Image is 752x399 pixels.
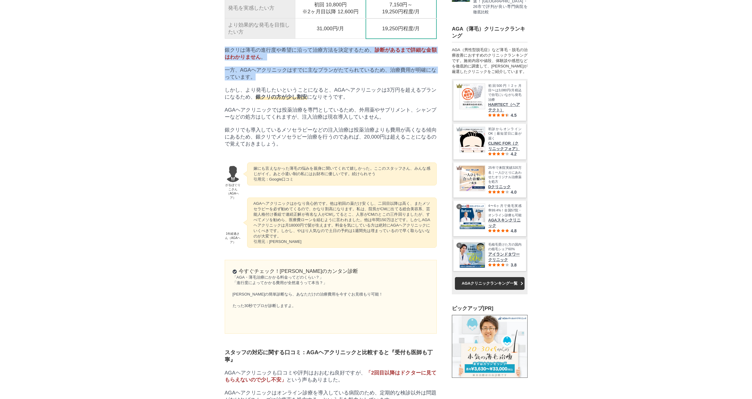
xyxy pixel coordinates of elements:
h3: AGA（薄毛）クリニックランキング [452,25,528,39]
img: Dクリニック [460,166,485,191]
span: 初診からオンラインOK｜最短翌日に薬が届く [488,127,522,141]
p: 嫁にも言えなかった薄毛の悩みを親身に聞いてくれて嬉しかった。ここのスタッフさん、みんな感じがイイ。あと小遣い制の私にはお財布に優しいです。続けられそう 引用元：Google口コミ [253,166,430,182]
p: しかし、より発毛したいということになると、AGAヘアクリニックは3万円を超えるプランになるため、 になりそうです。 [225,87,437,100]
a: Dクリニック 25年で来院実績320万名｜一人ひとりにあわせたオリジナル治療薬を処方 Dクリニック 4.0 [459,165,522,195]
span: がるぼぐりこさん（AGAヘア） [225,183,241,185]
img: HAIRTECT 国内最安値を追求。ずーっと3,080円。 [460,83,485,109]
img: AGAメディカルケアクリニック [452,315,528,378]
h3: ピックアップ[PR] [452,305,528,312]
div: AGA（男性型脱毛症）など薄毛・脱毛の治療改善におすすめのクリニックランキングです。施術内容や値段、体験談や感想などを徹底的に調査して、[PERSON_NAME]が厳選したクリニックをご紹介して... [452,47,528,74]
span: 25年で来院実績320万名｜一人ひとりにあわせたオリジナル治療薬を処方 [488,165,522,184]
span: 4〜6ヶ月で発毛実感率99.4%！全国57院・オンライン診療も可能 [488,203,522,217]
span: スタッフの対応に関する口コミ：AGAヘアクリニックと比較すると『受付も医師も丁寧』 [225,349,433,363]
p: 一方、AGAヘアクリニックはすでに主なプランがたてられているため、治療費用が明確になっています。 [225,67,437,80]
span: 4.0 [511,189,516,194]
span: 1年経過さん（AGAヘア） [225,232,241,248]
span: アイランドタワークリニック [488,251,522,262]
p: AGAヘアクリニックはかなり良心的です。他は初回の薬だけ安くし、二回目以降は高く、またメソセラピーを必ず勧めてくるので、かなり割高になります。私は、院長がCMに出てる総合美容系、芸能人格付け番組... [253,201,430,244]
p: AGAヘアクリニックでは投薬治療を専門としているため、外用薬やサプリメント、シャンプーなどの処方はしてくれますが、注入治療は現在導入していません。 [225,106,437,120]
span: 「2回目以降はドクターに見てもらえないので少し不安」 [225,370,437,383]
span: 3.8 [511,262,516,267]
a: AGAスキンクリニック 4〜6ヶ月で発毛実感率99.4%！全国57院・オンライン診療も可能 AGAスキンクリニック 4.8 [459,203,522,233]
td: 19,250円程度/月 [366,18,436,39]
span: Dクリニック [488,184,522,189]
p: 銀クリは薄毛の進行度や希望に沿って治療方法を決定するため、 。 [225,47,437,61]
span: 4.2 [511,152,516,156]
span: 初回500円！2ヶ月目〜は3,080円/月税込で自宅にいながら発毛治療 [488,83,522,102]
img: AGAスキンクリニック [460,204,485,229]
a: アイランドタワークリニック 毛植毛受けた方の国内の植毛シェア60% アイランドタワークリニック 3.8 [459,242,522,268]
p: 「AGA・薄毛治療にかかる料金ってどのくらい？」 「進行度によってかかる費用が全然違うって本当？」 [233,275,429,286]
span: 4.8 [511,228,516,233]
span: HAIRTECT（ヘアテクト） [488,102,522,113]
p: 銀クリでも導入しているメソセラピーなどの注入治療は投薬治療よりも費用が高くなる傾向にあるため、銀クリでメソセラピー治療を行うのであれば、20,000円は超えることになるので覚えておきましょう。 [225,126,437,147]
li: 今すぐチェック！[PERSON_NAME]のカンタン診断 [233,268,429,275]
a: クリニックフォア 初診からオンラインOK｜最短翌日に薬が届く CLINIC FOR（クリニックフォア） 4.2 [459,127,522,156]
span: 銀クリの方が少し割安 [256,94,307,100]
img: クリニックフォア [460,127,485,152]
span: CLINIC FOR（クリニックフォア） [488,141,522,152]
span: 4.5 [511,113,516,118]
p: [PERSON_NAME]の簡単診断なら、あなただけの治療費用を今すぐお見積もり可能！ [233,292,429,297]
p: AGAヘアクリニックも口コミや評判はおおむね良好ですが、 という声もありました。 [225,369,437,383]
span: 診断があるまで詳細な金額はわかりません [225,47,437,60]
td: より効果的な発毛を目指したい方 [225,18,295,39]
a: HAIRTECT 国内最安値を追求。ずーっと3,080円。 初回500円！2ヶ月目〜は3,080円/月税込で自宅にいながら発毛治療 HAIRTECT（ヘアテクト） 4.5 [459,83,522,118]
span: 毛植毛受けた方の国内の植毛シェア60% [488,242,522,251]
span: AGAスキンクリニック [488,217,522,228]
img: アイランドタワークリニック [460,242,485,267]
td: 31,000円/月 [295,18,366,39]
a: AGAクリニックランキング一覧 [455,277,525,289]
p: たった30秒でプロが診断しますよ。 [233,303,429,309]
